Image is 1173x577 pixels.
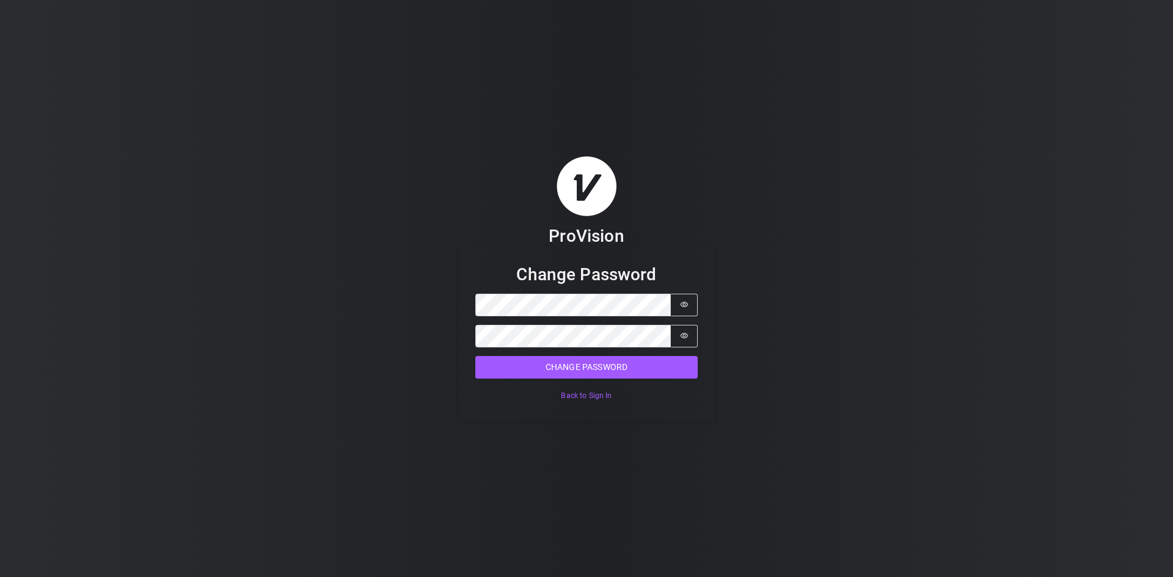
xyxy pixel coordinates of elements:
h3: Change Password [475,264,698,285]
button: Change Password [475,356,698,379]
button: Show password [671,325,698,347]
button: Back to Sign In [475,387,698,405]
h3: ProVision [549,225,624,247]
button: Show password [671,294,698,316]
